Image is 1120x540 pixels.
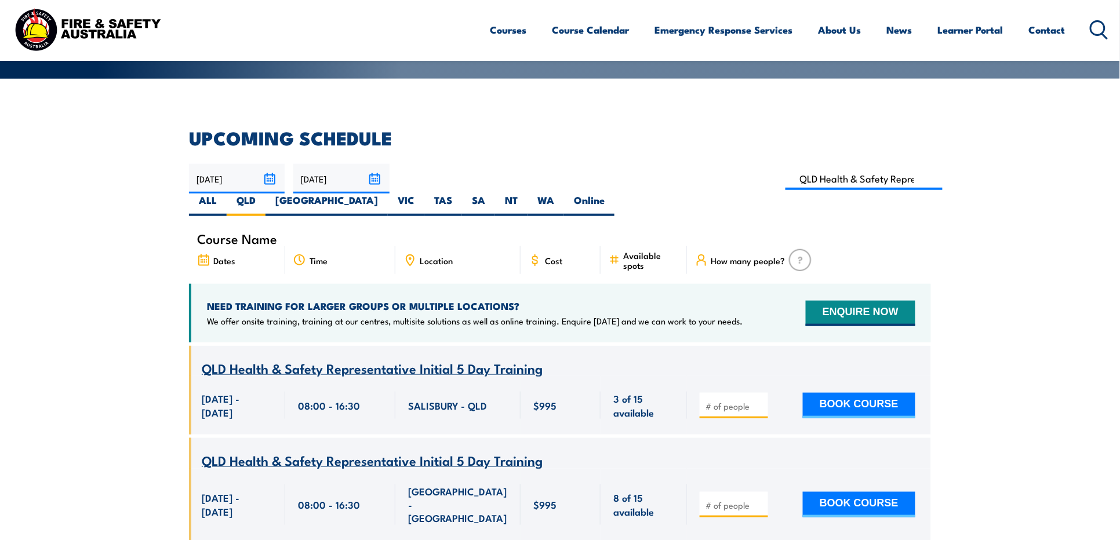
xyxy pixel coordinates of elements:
[938,14,1003,45] a: Learner Portal
[408,399,487,412] span: SALISBURY - QLD
[803,492,915,517] button: BOOK COURSE
[189,194,227,216] label: ALL
[202,392,272,419] span: [DATE] - [DATE]
[552,14,630,45] a: Course Calendar
[706,499,764,511] input: # of people
[613,392,674,419] span: 3 of 15 available
[711,256,786,265] span: How many people?
[490,14,527,45] a: Courses
[1029,14,1066,45] a: Contact
[495,194,528,216] label: NT
[227,194,266,216] label: QLD
[624,250,679,270] span: Available spots
[293,164,389,194] input: To date
[424,194,462,216] label: TAS
[462,194,495,216] label: SA
[420,256,453,265] span: Location
[202,491,272,518] span: [DATE] - [DATE]
[202,454,543,468] a: QLD Health & Safety Representative Initial 5 Day Training
[189,164,285,194] input: From date
[310,256,328,265] span: Time
[533,498,557,511] span: $995
[806,301,915,326] button: ENQUIRE NOW
[298,498,360,511] span: 08:00 - 16:30
[298,399,360,412] span: 08:00 - 16:30
[202,362,543,376] a: QLD Health & Safety Representative Initial 5 Day Training
[266,194,388,216] label: [GEOGRAPHIC_DATA]
[887,14,912,45] a: News
[189,129,931,145] h2: UPCOMING SCHEDULE
[197,233,277,243] span: Course Name
[564,194,614,216] label: Online
[528,194,564,216] label: WA
[408,484,508,525] span: [GEOGRAPHIC_DATA] - [GEOGRAPHIC_DATA]
[202,450,543,470] span: QLD Health & Safety Representative Initial 5 Day Training
[388,194,424,216] label: VIC
[533,399,557,412] span: $995
[786,167,943,190] input: Search Course
[207,300,743,312] h4: NEED TRAINING FOR LARGER GROUPS OR MULTIPLE LOCATIONS?
[213,256,235,265] span: Dates
[803,393,915,418] button: BOOK COURSE
[819,14,861,45] a: About Us
[202,358,543,378] span: QLD Health & Safety Representative Initial 5 Day Training
[545,256,562,265] span: Cost
[706,400,764,412] input: # of people
[207,315,743,327] p: We offer onsite training, training at our centres, multisite solutions as well as online training...
[613,491,674,518] span: 8 of 15 available
[655,14,793,45] a: Emergency Response Services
